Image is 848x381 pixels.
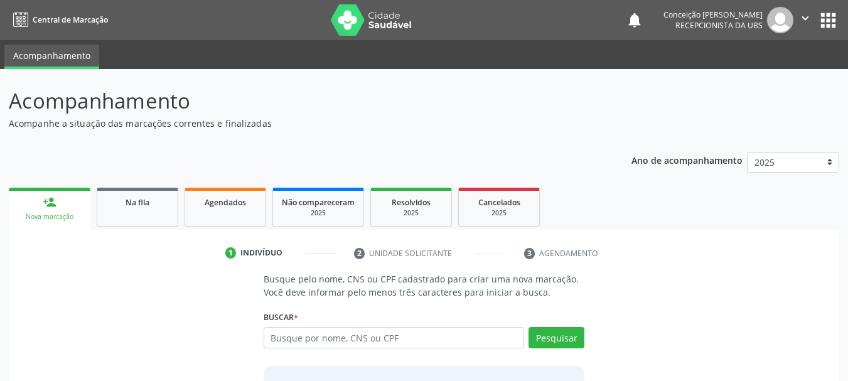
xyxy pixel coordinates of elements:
span: Central de Marcação [33,14,108,25]
a: Central de Marcação [9,9,108,30]
p: Ano de acompanhamento [631,152,743,168]
input: Busque por nome, CNS ou CPF [264,327,525,348]
button: apps [817,9,839,31]
button:  [793,7,817,33]
div: 2025 [380,208,443,218]
label: Buscar [264,308,298,327]
i:  [798,11,812,25]
div: 2025 [282,208,355,218]
span: Não compareceram [282,197,355,208]
button: notifications [626,11,643,29]
a: Acompanhamento [4,45,99,69]
div: person_add [43,195,56,209]
img: img [767,7,793,33]
span: Recepcionista da UBS [675,20,763,31]
span: Cancelados [478,197,520,208]
div: Nova marcação [18,212,82,222]
div: 1 [225,247,237,259]
p: Acompanhamento [9,85,590,117]
div: 2025 [468,208,530,218]
button: Pesquisar [529,327,584,348]
span: Na fila [126,197,149,208]
span: Resolvidos [392,197,431,208]
p: Acompanhe a situação das marcações correntes e finalizadas [9,117,590,130]
div: Conceição [PERSON_NAME] [663,9,763,20]
div: Indivíduo [240,247,282,259]
span: Agendados [205,197,246,208]
p: Busque pelo nome, CNS ou CPF cadastrado para criar uma nova marcação. Você deve informar pelo men... [264,272,585,299]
